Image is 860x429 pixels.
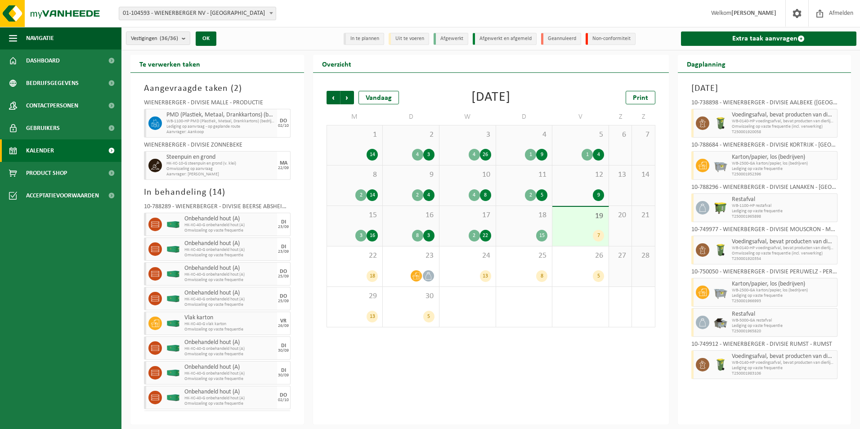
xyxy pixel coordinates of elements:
[184,339,275,346] span: Onbehandeld hout (A)
[626,91,655,104] a: Print
[557,130,604,140] span: 5
[732,209,835,214] span: Lediging op vaste frequentie
[732,281,835,288] span: Karton/papier, los (bedrijven)
[714,286,727,299] img: WB-2500-GAL-GY-01
[444,210,491,220] span: 17
[144,204,291,213] div: 10-788289 - WIENERBERGER - DIVISIE BEERSE ABSHEIDE - BEERSE
[732,323,835,329] span: Lediging op vaste frequentie
[732,293,835,299] span: Lediging op vaste frequentie
[691,269,838,278] div: 10-750050 - WIENERBERGER - DIVISIE PERUWELZ - PÉRUWELZ
[469,230,480,241] div: 2
[331,210,378,220] span: 15
[26,94,78,117] span: Contactpersonen
[480,149,491,161] div: 26
[144,100,291,109] div: WIENERBERGER - DIVISIE MALLE - PRODUCTIE
[278,398,289,402] div: 02/10
[278,166,289,170] div: 22/09
[281,343,286,349] div: DI
[541,33,581,45] li: Geannuleerd
[280,118,287,124] div: DO
[26,139,54,162] span: Kalender
[281,244,286,250] div: DI
[469,189,480,201] div: 4
[691,341,838,350] div: 10-749912 - WIENERBERGER - DIVISIE RUMST - RUMST
[367,270,378,282] div: 18
[593,189,604,201] div: 9
[26,72,79,94] span: Bedrijfsgegevens
[582,149,593,161] div: 1
[184,253,275,258] span: Omwisseling op vaste frequentie
[166,394,180,401] img: HK-XC-40-GN-00
[714,316,727,329] img: WB-5000-GAL-GY-01
[732,366,835,371] span: Lediging op vaste frequentie
[184,223,275,228] span: HK-XC-40-G onbehandeld hout (A)
[423,311,434,322] div: 5
[131,32,178,45] span: Vestigingen
[280,393,287,398] div: DO
[732,161,835,166] span: WB-2500-GA karton/papier, los (bedrijven)
[184,346,275,352] span: HK-XC-40-G onbehandeld hout (A)
[636,251,650,261] span: 28
[184,376,275,382] span: Omwisseling op vaste frequentie
[614,130,627,140] span: 6
[423,189,434,201] div: 4
[714,159,727,172] img: WB-2500-GAL-GY-01
[280,318,287,324] div: VR
[166,370,180,376] img: HK-XC-40-GN-00
[26,162,67,184] span: Product Shop
[732,311,835,318] span: Restafval
[184,265,275,272] span: Onbehandeld hout (A)
[184,364,275,371] span: Onbehandeld hout (A)
[278,274,289,279] div: 25/09
[313,55,360,72] h2: Overzicht
[184,352,275,357] span: Omwisseling op vaste frequentie
[184,228,275,233] span: Omwisseling op vaste frequentie
[280,294,287,299] div: DO
[166,221,180,228] img: HK-XC-40-GN-00
[480,230,491,241] div: 22
[714,243,727,257] img: WB-0140-HPE-GN-50
[632,109,655,125] td: Z
[4,409,150,429] iframe: chat widget
[439,109,496,125] td: W
[278,225,289,229] div: 23/09
[144,82,291,95] h3: Aangevraagde taken ( )
[166,124,275,130] span: Lediging op aanvraag - op geplande route
[732,360,835,366] span: WB-0140-HP voedingsafval, bevat producten van dierlijke oors
[557,251,604,261] span: 26
[184,371,275,376] span: HK-XC-40-G onbehandeld hout (A)
[496,109,553,125] td: D
[184,322,275,327] span: HK-XC-40-G vlak karton
[278,250,289,254] div: 23/09
[166,345,180,352] img: HK-XC-40-GN-00
[732,112,835,119] span: Voedingsafval, bevat producten van dierlijke oorsprong, onverpakt, categorie 3
[593,270,604,282] div: 5
[614,251,627,261] span: 27
[714,116,727,130] img: WB-0140-HPE-GN-50
[732,329,835,334] span: T250001965820
[144,186,291,199] h3: In behandeling ( )
[480,189,491,201] div: 8
[609,109,632,125] td: Z
[367,149,378,161] div: 14
[387,251,434,261] span: 23
[732,119,835,124] span: WB-0140-HP voedingsafval, bevat producten van dierlijke oors
[691,184,838,193] div: 10-788296 - WIENERBERGER - DIVISIE LANAKEN - [GEOGRAPHIC_DATA]
[732,299,835,304] span: T250001966993
[732,154,835,161] span: Karton/papier, los (bedrijven)
[184,215,275,223] span: Onbehandeld hout (A)
[212,188,222,197] span: 14
[732,256,835,262] span: T250001920354
[119,7,276,20] span: 01-104593 - WIENERBERGER NV - KORTRIJK
[444,170,491,180] span: 10
[732,172,835,177] span: T250001952396
[280,161,287,166] div: MA
[732,166,835,172] span: Lediging op vaste frequentie
[355,230,367,241] div: 3
[536,270,547,282] div: 8
[423,149,434,161] div: 3
[344,33,384,45] li: In te plannen
[184,247,275,253] span: HK-XC-40-G onbehandeld hout (A)
[423,230,434,241] div: 3
[387,170,434,180] span: 9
